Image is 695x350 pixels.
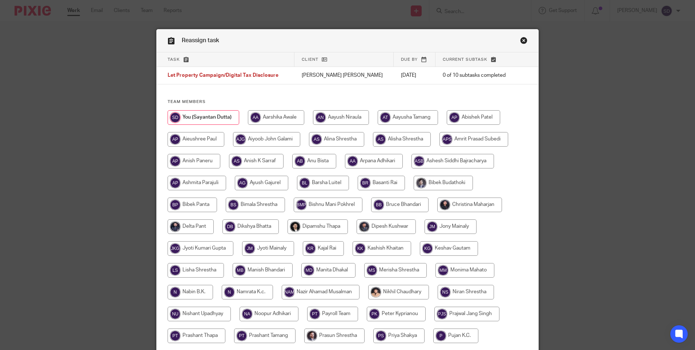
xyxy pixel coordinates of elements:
span: Client [302,57,318,61]
a: Close this dialog window [520,37,527,47]
span: Let Property Campaign/Digital Tax Disclosure [168,73,278,78]
span: Task [168,57,180,61]
span: Reassign task [182,37,219,43]
h4: Team members [168,99,527,105]
span: Current subtask [443,57,487,61]
p: [DATE] [401,72,428,79]
p: [PERSON_NAME] [PERSON_NAME] [302,72,386,79]
td: 0 of 10 subtasks completed [435,67,516,84]
span: Due by [401,57,418,61]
